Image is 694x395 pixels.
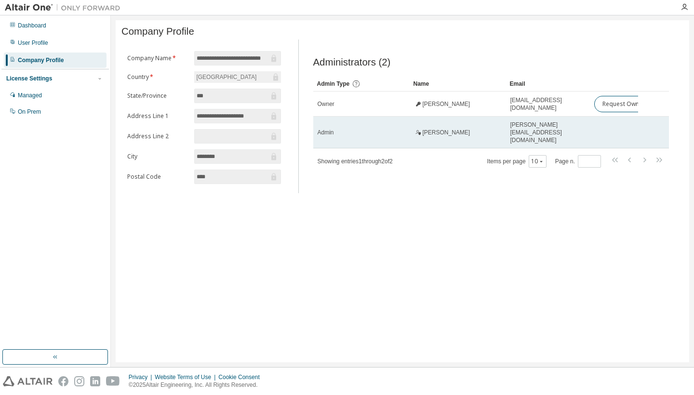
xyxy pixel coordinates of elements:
div: Email [510,76,587,92]
span: [PERSON_NAME] [423,129,470,136]
label: Postal Code [127,173,188,181]
span: Owner [318,100,334,108]
img: linkedin.svg [90,376,100,386]
label: Country [127,73,188,81]
div: Privacy [129,373,155,381]
span: Admin [318,129,334,136]
img: altair_logo.svg [3,376,53,386]
div: Name [414,76,502,92]
label: Address Line 2 [127,132,188,140]
div: On Prem [18,108,41,116]
div: Company Profile [18,56,64,64]
div: Cookie Consent [218,373,265,381]
span: Items per page [487,155,547,168]
button: Request Owner Change [594,96,676,112]
label: State/Province [127,92,188,100]
span: Administrators (2) [313,57,391,68]
img: instagram.svg [74,376,84,386]
span: Company Profile [121,26,194,37]
span: [PERSON_NAME] [423,100,470,108]
img: facebook.svg [58,376,68,386]
div: Managed [18,92,42,99]
button: 10 [531,158,544,165]
div: User Profile [18,39,48,47]
label: Address Line 1 [127,112,188,120]
img: Altair One [5,3,125,13]
span: [EMAIL_ADDRESS][DOMAIN_NAME] [510,96,586,112]
span: [PERSON_NAME][EMAIL_ADDRESS][DOMAIN_NAME] [510,121,586,144]
div: Website Terms of Use [155,373,218,381]
p: © 2025 Altair Engineering, Inc. All Rights Reserved. [129,381,266,389]
span: Admin Type [317,80,350,87]
span: Showing entries 1 through 2 of 2 [318,158,393,165]
img: youtube.svg [106,376,120,386]
label: Company Name [127,54,188,62]
label: City [127,153,188,160]
div: [GEOGRAPHIC_DATA] [194,71,280,83]
div: [GEOGRAPHIC_DATA] [195,72,258,82]
div: Dashboard [18,22,46,29]
span: Page n. [555,155,601,168]
div: License Settings [6,75,52,82]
